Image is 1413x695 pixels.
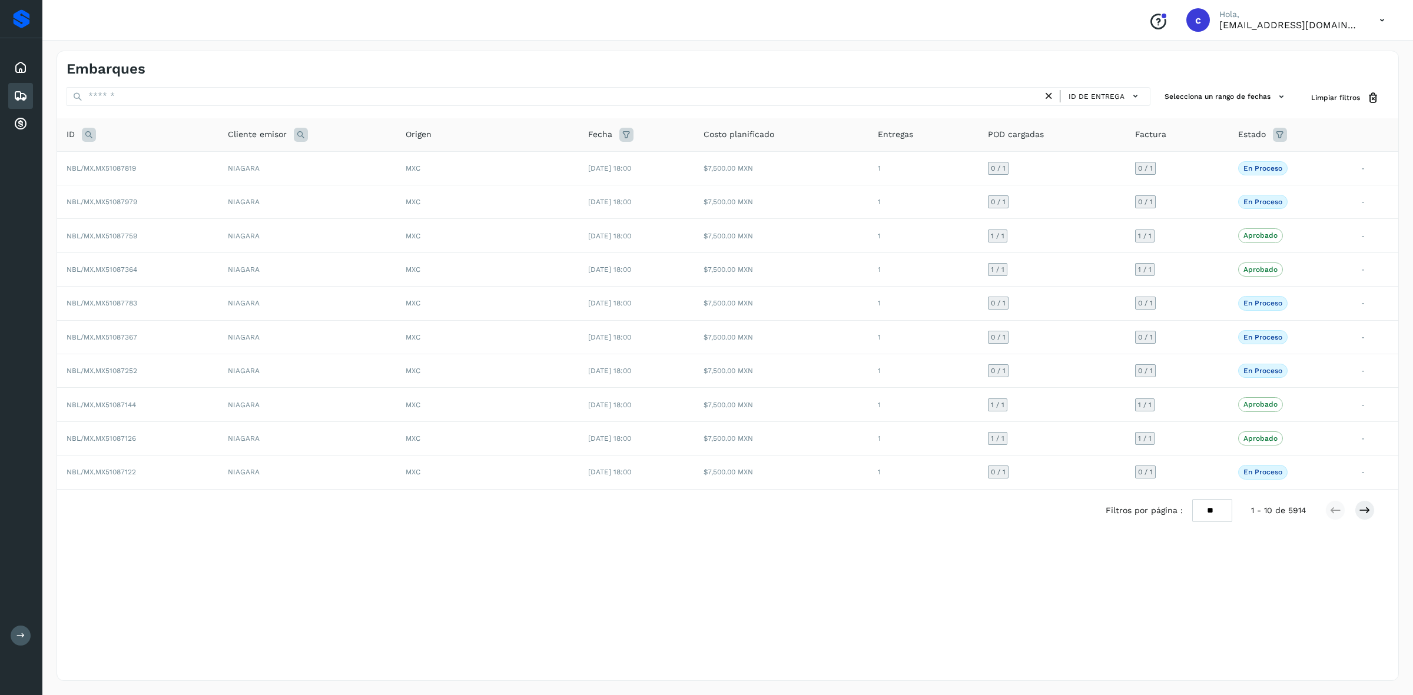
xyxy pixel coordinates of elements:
[406,265,420,274] span: MXC
[868,219,979,252] td: 1
[218,219,397,252] td: NIAGARA
[8,111,33,137] div: Cuentas por cobrar
[1138,435,1152,442] span: 1 / 1
[868,252,979,286] td: 1
[1243,164,1282,172] p: En proceso
[67,265,137,274] span: NBL/MX.MX51087364
[1138,165,1153,172] span: 0 / 1
[1352,455,1398,489] td: -
[991,198,1006,205] span: 0 / 1
[868,185,979,219] td: 1
[694,320,868,354] td: $7,500.00 MXN
[1138,401,1152,408] span: 1 / 1
[67,401,136,409] span: NBL/MX.MX51087144
[588,265,631,274] span: [DATE] 18:00
[218,388,397,421] td: NIAGARA
[228,128,287,141] span: Cliente emisor
[1138,232,1152,240] span: 1 / 1
[1302,87,1389,109] button: Limpiar filtros
[694,421,868,455] td: $7,500.00 MXN
[1243,299,1282,307] p: En proceso
[988,128,1044,141] span: POD cargadas
[694,388,868,421] td: $7,500.00 MXN
[1352,320,1398,354] td: -
[868,287,979,320] td: 1
[218,421,397,455] td: NIAGARA
[868,354,979,388] td: 1
[694,151,868,185] td: $7,500.00 MXN
[406,128,432,141] span: Origen
[1243,468,1282,476] p: En proceso
[67,333,137,341] span: NBL/MX.MX51087367
[67,198,137,206] span: NBL/MX.MX51087979
[704,128,774,141] span: Costo planificado
[588,232,631,240] span: [DATE] 18:00
[588,164,631,172] span: [DATE] 18:00
[1138,266,1152,273] span: 1 / 1
[1065,88,1145,105] button: ID de entrega
[8,55,33,81] div: Inicio
[1352,421,1398,455] td: -
[1243,400,1278,408] p: Aprobado
[1352,252,1398,286] td: -
[991,266,1004,273] span: 1 / 1
[1311,92,1360,103] span: Limpiar filtros
[1243,231,1278,240] p: Aprobado
[868,421,979,455] td: 1
[1352,354,1398,388] td: -
[588,198,631,206] span: [DATE] 18:00
[588,434,631,443] span: [DATE] 18:00
[694,252,868,286] td: $7,500.00 MXN
[991,468,1006,475] span: 0 / 1
[218,320,397,354] td: NIAGARA
[67,61,145,78] h4: Embarques
[67,434,136,443] span: NBL/MX.MX51087126
[406,164,420,172] span: MXC
[1243,198,1282,206] p: En proceso
[991,401,1004,408] span: 1 / 1
[694,185,868,219] td: $7,500.00 MXN
[1352,287,1398,320] td: -
[1138,468,1153,475] span: 0 / 1
[1106,504,1183,517] span: Filtros por página :
[1251,504,1306,517] span: 1 - 10 de 5914
[1138,300,1153,307] span: 0 / 1
[1243,333,1282,341] p: En proceso
[218,354,397,388] td: NIAGARA
[1135,128,1166,141] span: Factura
[1138,198,1153,205] span: 0 / 1
[67,299,137,307] span: NBL/MX.MX51087783
[67,232,137,240] span: NBL/MX.MX51087759
[218,185,397,219] td: NIAGARA
[588,367,631,375] span: [DATE] 18:00
[218,151,397,185] td: NIAGARA
[694,219,868,252] td: $7,500.00 MXN
[1243,434,1278,443] p: Aprobado
[878,128,913,141] span: Entregas
[1352,219,1398,252] td: -
[1238,128,1266,141] span: Estado
[1160,87,1292,107] button: Selecciona un rango de fechas
[868,388,979,421] td: 1
[991,165,1006,172] span: 0 / 1
[588,401,631,409] span: [DATE] 18:00
[406,299,420,307] span: MXC
[1352,388,1398,421] td: -
[991,232,1004,240] span: 1 / 1
[991,367,1006,374] span: 0 / 1
[868,320,979,354] td: 1
[218,287,397,320] td: NIAGARA
[1219,9,1361,19] p: Hola,
[67,468,136,476] span: NBL/MX.MX51087122
[67,367,137,375] span: NBL/MX.MX51087252
[1219,19,1361,31] p: cuentas3@enlacesmet.com.mx
[8,83,33,109] div: Embarques
[406,367,420,375] span: MXC
[1352,151,1398,185] td: -
[694,455,868,489] td: $7,500.00 MXN
[991,334,1006,341] span: 0 / 1
[694,354,868,388] td: $7,500.00 MXN
[1352,185,1398,219] td: -
[868,455,979,489] td: 1
[67,128,75,141] span: ID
